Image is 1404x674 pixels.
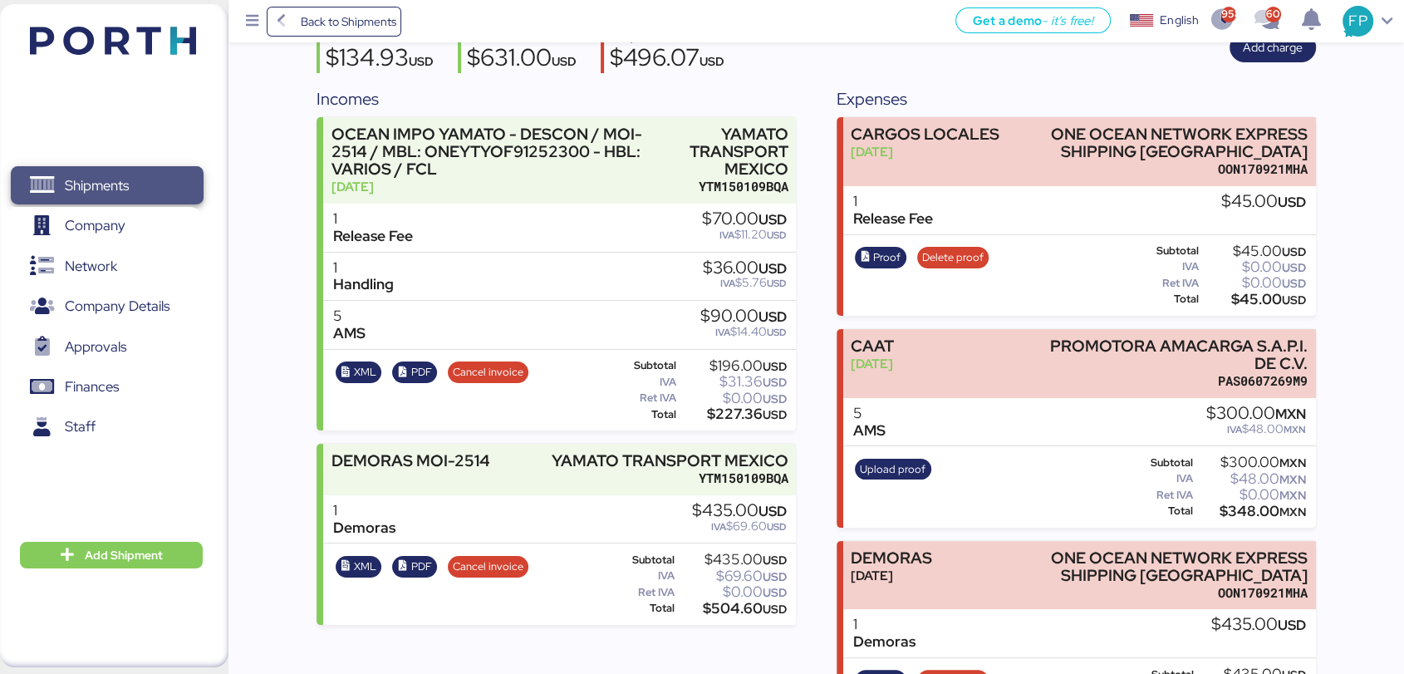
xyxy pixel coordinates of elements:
[1127,473,1193,485] div: IVA
[1201,293,1306,306] div: $45.00
[1127,293,1199,305] div: Total
[410,558,431,576] span: PDF
[392,362,437,383] button: PDF
[702,259,786,278] div: $36.00
[336,362,382,383] button: XML
[1201,277,1306,289] div: $0.00
[333,325,366,342] div: AMS
[1282,244,1306,259] span: USD
[1127,261,1199,273] div: IVA
[453,363,523,381] span: Cancel invoice
[1227,423,1242,436] span: IVA
[336,556,382,578] button: XML
[851,549,932,567] div: DEMORAS
[677,570,786,583] div: $69.60
[853,193,933,210] div: 1
[853,422,886,440] div: AMS
[762,569,786,584] span: USD
[65,415,96,439] span: Staff
[700,326,786,338] div: $14.40
[710,520,725,534] span: IVA
[701,229,786,241] div: $11.20
[1206,405,1306,423] div: $300.00
[606,409,676,421] div: Total
[20,542,203,568] button: Add Shipment
[1160,12,1198,29] div: English
[762,585,786,600] span: USD
[11,288,204,326] a: Company Details
[873,248,901,267] span: Proof
[1221,193,1306,211] div: $45.00
[11,207,204,245] a: Company
[333,259,394,277] div: 1
[333,307,366,325] div: 5
[851,355,894,372] div: [DATE]
[333,210,413,228] div: 1
[680,408,787,421] div: $227.36
[766,277,786,290] span: USD
[766,520,786,534] span: USD
[691,520,786,533] div: $69.60
[1033,372,1308,390] div: PAS0607269M9
[758,502,786,520] span: USD
[11,327,204,366] a: Approvals
[762,391,786,406] span: USD
[691,502,786,520] div: $435.00
[65,214,125,238] span: Company
[333,228,413,245] div: Release Fee
[552,452,788,470] div: YAMATO TRANSPORT MEXICO
[1195,489,1306,501] div: $0.00
[410,363,431,381] span: PDF
[837,86,1316,111] div: Expenses
[1278,616,1306,634] span: USD
[552,470,788,487] div: YTM150109BQA
[11,408,204,446] a: Staff
[762,553,786,568] span: USD
[766,229,786,242] span: USD
[331,178,670,195] div: [DATE]
[853,616,916,633] div: 1
[65,174,129,198] span: Shipments
[11,368,204,406] a: Finances
[714,326,729,339] span: IVA
[1243,37,1303,57] span: Add charge
[1279,488,1306,503] span: MXN
[467,46,577,74] div: $631.00
[853,633,916,651] div: Demoras
[680,392,787,405] div: $0.00
[1279,472,1306,487] span: MXN
[331,125,670,178] div: OCEAN IMPO YAMATO - DESCON / MOI-2514 / MBL: ONEYTYOF91252300 - HBL: VARIOS / FCL
[65,254,117,278] span: Network
[860,460,925,479] span: Upload proof
[238,7,267,36] button: Menu
[1206,423,1306,435] div: $48.00
[333,519,395,537] div: Demoras
[1127,457,1193,469] div: Subtotal
[853,210,933,228] div: Release Fee
[1033,549,1308,584] div: ONE OCEAN NETWORK EXPRESS SHIPPING [GEOGRAPHIC_DATA]
[1127,278,1199,289] div: Ret IVA
[853,405,886,422] div: 5
[1195,473,1306,485] div: $48.00
[448,362,529,383] button: Cancel invoice
[851,567,932,584] div: [DATE]
[1127,245,1199,257] div: Subtotal
[855,247,906,268] button: Proof
[766,326,786,339] span: USD
[1279,504,1306,519] span: MXN
[1127,490,1193,501] div: Ret IVA
[677,586,786,598] div: $0.00
[1201,261,1306,273] div: $0.00
[677,603,786,615] div: $504.60
[758,259,786,278] span: USD
[758,307,786,326] span: USD
[331,452,490,470] div: DEMORAS MOI-2514
[680,360,787,372] div: $196.00
[1230,32,1316,62] button: Add charge
[333,276,394,293] div: Handling
[11,166,204,204] a: Shipments
[855,459,931,480] button: Upload proof
[354,363,376,381] span: XML
[700,307,786,326] div: $90.00
[719,277,734,290] span: IVA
